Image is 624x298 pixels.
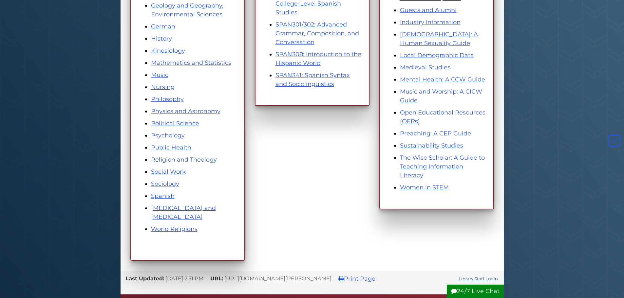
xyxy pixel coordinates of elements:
a: Public Health [151,144,191,151]
a: Kinesiology [151,47,185,54]
a: SPAN301/302: Advanced Grammar, Composition, and Conversation [275,21,359,46]
a: Spanish [151,192,175,200]
a: Sociology [151,180,179,187]
a: Mental Health: A CCW Guide [400,76,485,83]
a: Open Educational Resources (OERs) [400,109,485,125]
span: Last Updated: [125,275,164,282]
a: Mathematics and Statistics [151,59,231,66]
a: [DEMOGRAPHIC_DATA]: A Human Sexuality Guide [400,31,478,47]
a: Philosophy [151,96,184,103]
a: Nursing [151,83,175,91]
a: Local Demographic Data [400,52,474,59]
button: 24/7 Live Chat [447,285,504,298]
a: History [151,35,172,42]
a: German [151,23,175,30]
a: Preaching: A CEP Guide [400,130,471,137]
a: SPAN341: Spanish Syntax and Sociolinguistics [275,72,350,88]
a: Social Work [151,168,186,175]
a: Guests and Alumni [400,7,457,14]
a: [MEDICAL_DATA] and [MEDICAL_DATA] [151,204,216,220]
span: URL: [210,275,223,282]
a: World Religions [151,225,198,233]
a: Psychology [151,132,185,139]
span: [URL][DOMAIN_NAME][PERSON_NAME] [224,275,331,282]
a: SPAN308: Introduction to the Hispanic World [275,51,361,67]
a: Sustainability Studies [400,142,463,149]
a: Medieval Studies [400,64,450,71]
a: Music [151,71,168,79]
a: Print Page [338,275,375,282]
span: [DATE] 2:51 PM [165,275,203,282]
a: Women in STEM [400,184,449,191]
a: Physics and Astronomy [151,108,220,115]
a: The Wise Scholar: A Guide to Teaching Information Literacy [400,154,485,179]
a: Political Science [151,120,199,127]
a: Geology and Geography, Environmental Sciences [151,2,223,18]
a: Religion and Theology [151,156,217,163]
a: Music and Worship: A CICW Guide [400,88,482,104]
a: Back to Top [607,137,622,144]
i: Print Page [338,276,344,282]
a: Industry Information [400,19,461,26]
a: Library Staff Login [459,276,498,281]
